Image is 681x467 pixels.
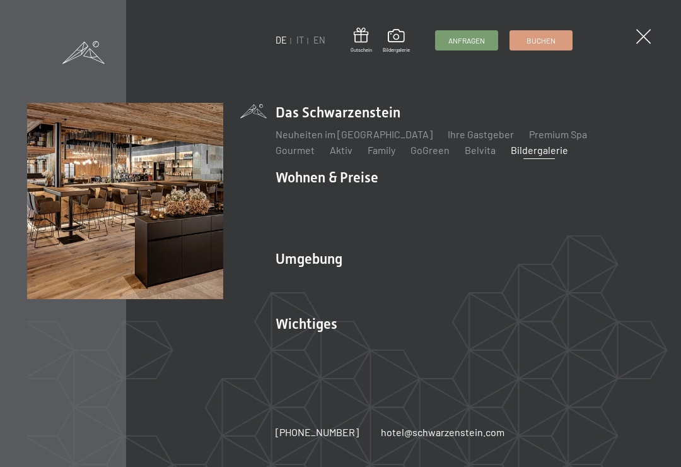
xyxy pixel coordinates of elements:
[351,47,372,54] span: Gutschein
[276,144,315,156] a: Gourmet
[465,144,496,156] a: Belvita
[296,35,304,45] a: IT
[276,425,359,439] a: [PHONE_NUMBER]
[368,144,395,156] a: Family
[276,426,359,438] span: [PHONE_NUMBER]
[381,425,504,439] a: hotel@schwarzenstein.com
[511,144,568,156] a: Bildergalerie
[351,28,372,54] a: Gutschein
[436,31,498,50] a: Anfragen
[527,35,556,46] span: Buchen
[448,35,485,46] span: Anfragen
[510,31,572,50] a: Buchen
[383,47,410,54] span: Bildergalerie
[313,35,325,45] a: EN
[276,35,287,45] a: DE
[276,128,433,140] a: Neuheiten im [GEOGRAPHIC_DATA]
[529,128,587,140] a: Premium Spa
[410,144,450,156] a: GoGreen
[383,29,410,53] a: Bildergalerie
[330,144,352,156] a: Aktiv
[448,128,514,140] a: Ihre Gastgeber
